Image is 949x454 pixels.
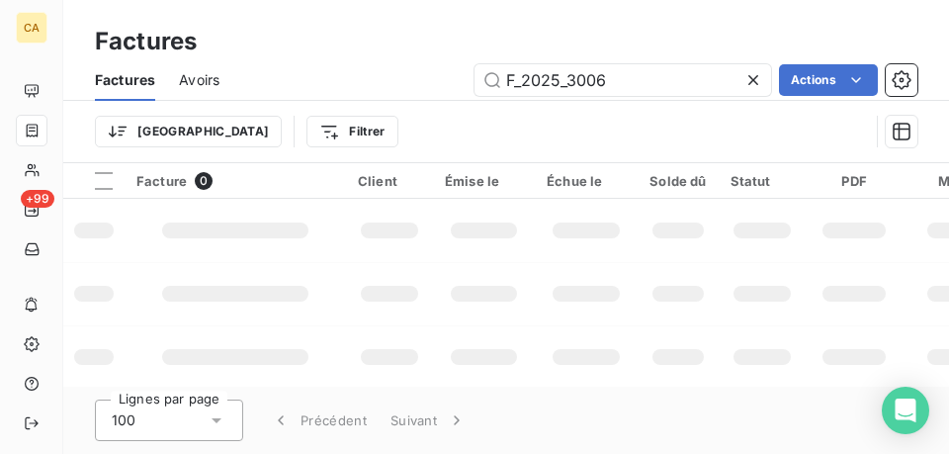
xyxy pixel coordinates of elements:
div: Client [358,173,421,189]
div: Open Intercom Messenger [882,387,929,434]
span: 0 [195,172,213,190]
span: Avoirs [179,70,219,90]
span: Facture [136,173,187,189]
div: Échue le [547,173,626,189]
span: 100 [112,410,135,430]
span: +99 [21,190,54,208]
div: CA [16,12,47,44]
button: Filtrer [306,116,397,147]
h3: Factures [95,24,197,59]
div: Émise le [445,173,523,189]
div: Solde dû [649,173,706,189]
span: Factures [95,70,155,90]
div: Statut [731,173,795,189]
button: Précédent [259,400,379,441]
button: Suivant [379,400,478,441]
input: Rechercher [474,64,771,96]
button: [GEOGRAPHIC_DATA] [95,116,282,147]
button: Actions [779,64,878,96]
div: PDF [818,173,890,189]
